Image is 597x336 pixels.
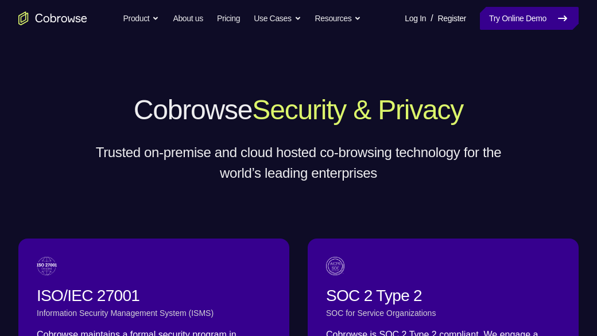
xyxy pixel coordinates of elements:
[252,95,463,125] span: Security & Privacy
[431,11,433,25] span: /
[75,142,522,183] p: Trusted on-premise and cloud hosted co-browsing technology for the world’s leading enterprises
[18,11,87,25] a: Go to the home page
[37,257,57,275] img: ISO 27001
[37,284,271,307] h2: ISO/IEC 27001
[123,7,160,30] button: Product
[75,92,522,128] h1: Cobrowse
[173,7,203,30] a: About us
[405,7,426,30] a: Log In
[480,7,579,30] a: Try Online Demo
[37,307,271,319] h3: Information Security Management System (ISMS)
[315,7,362,30] button: Resources
[254,7,301,30] button: Use Cases
[326,307,560,319] h3: SOC for Service Organizations
[326,284,560,307] h2: SOC 2 Type 2
[438,7,466,30] a: Register
[217,7,240,30] a: Pricing
[326,257,344,275] img: SOC logo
